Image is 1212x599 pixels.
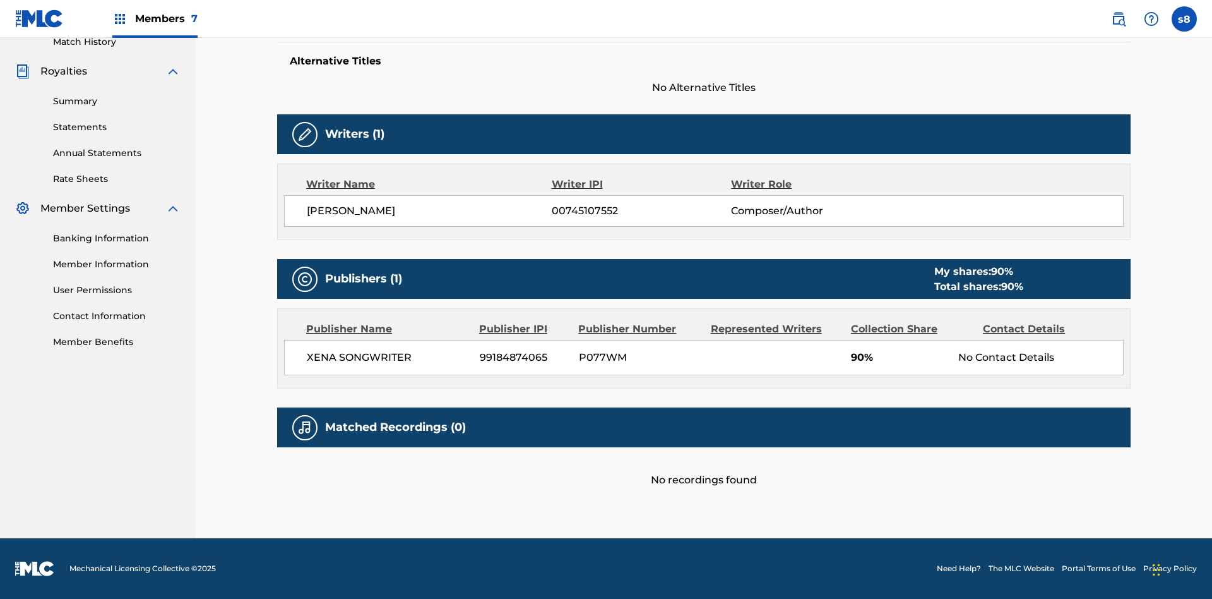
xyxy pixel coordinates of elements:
[1106,6,1131,32] a: Public Search
[711,322,841,337] div: Represented Writers
[307,350,470,365] span: XENA SONGWRITER
[1172,6,1197,32] div: User Menu
[165,201,181,216] img: expand
[937,563,981,574] a: Need Help?
[15,64,30,79] img: Royalties
[277,447,1131,488] div: No recordings found
[307,203,552,219] span: [PERSON_NAME]
[135,11,198,26] span: Members
[15,561,54,576] img: logo
[578,322,701,337] div: Publisher Number
[480,350,569,365] span: 99184874065
[53,258,181,271] a: Member Information
[191,13,198,25] span: 7
[40,64,87,79] span: Royalties
[297,127,312,142] img: Writers
[325,127,384,142] h5: Writers (1)
[1139,6,1164,32] div: Help
[1001,281,1023,293] span: 90 %
[297,272,312,287] img: Publishers
[983,322,1105,337] div: Contact Details
[53,232,181,245] a: Banking Information
[1111,11,1126,27] img: search
[1153,551,1160,589] div: Drag
[53,172,181,186] a: Rate Sheets
[290,55,1118,68] h5: Alternative Titles
[165,64,181,79] img: expand
[991,265,1013,277] span: 90 %
[15,9,64,28] img: MLC Logo
[552,177,732,192] div: Writer IPI
[958,350,1123,365] div: No Contact Details
[325,272,402,286] h5: Publishers (1)
[731,203,894,219] span: Composer/Author
[325,420,466,435] h5: Matched Recordings (0)
[479,322,569,337] div: Publisher IPI
[851,350,949,365] span: 90%
[1062,563,1136,574] a: Portal Terms of Use
[53,121,181,134] a: Statements
[851,322,973,337] div: Collection Share
[15,201,30,216] img: Member Settings
[112,11,128,27] img: Top Rightsholders
[934,264,1023,279] div: My shares:
[934,279,1023,294] div: Total shares:
[731,177,894,192] div: Writer Role
[53,336,181,349] a: Member Benefits
[579,350,701,365] span: P077WM
[69,563,216,574] span: Mechanical Licensing Collective © 2025
[1143,563,1197,574] a: Privacy Policy
[40,201,130,216] span: Member Settings
[552,203,731,219] span: 00745107552
[53,284,181,297] a: User Permissions
[306,322,470,337] div: Publisher Name
[53,35,181,49] a: Match History
[1144,11,1159,27] img: help
[1149,538,1212,599] iframe: Chat Widget
[989,563,1054,574] a: The MLC Website
[277,80,1131,95] span: No Alternative Titles
[53,310,181,323] a: Contact Information
[297,420,312,435] img: Matched Recordings
[53,95,181,108] a: Summary
[53,147,181,160] a: Annual Statements
[306,177,552,192] div: Writer Name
